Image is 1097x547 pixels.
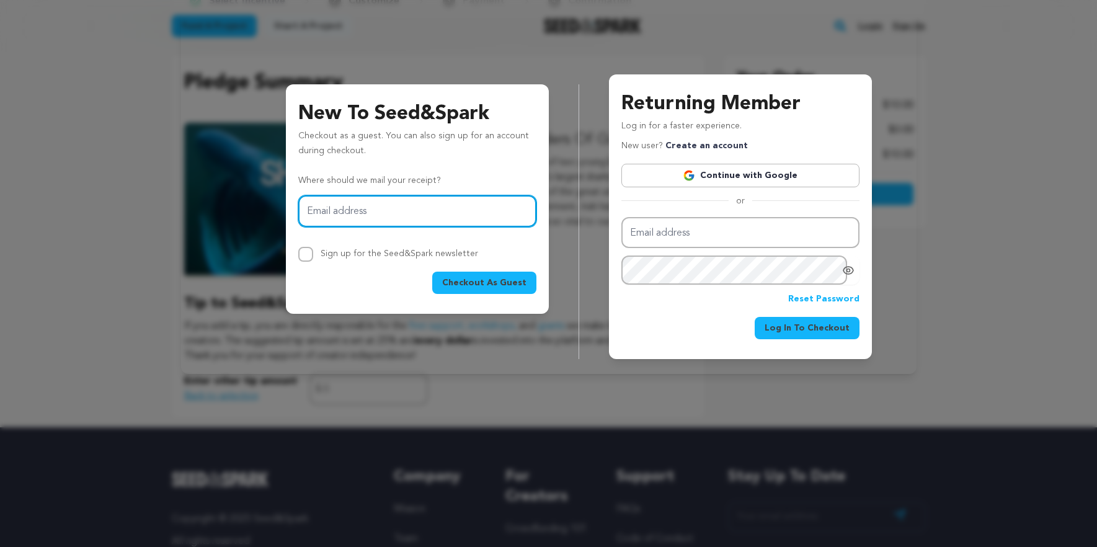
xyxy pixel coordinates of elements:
[842,264,855,277] a: Show password as plain text. Warning: this will display your password on the screen.
[683,169,695,182] img: Google logo
[621,217,859,249] input: Email address
[755,317,859,339] button: Log In To Checkout
[321,249,478,258] label: Sign up for the Seed&Spark newsletter
[765,322,850,334] span: Log In To Checkout
[665,141,748,150] a: Create an account
[442,277,526,289] span: Checkout As Guest
[729,195,752,207] span: or
[298,99,536,129] h3: New To Seed&Spark
[621,89,859,119] h3: Returning Member
[298,129,536,164] p: Checkout as a guest. You can also sign up for an account during checkout.
[621,164,859,187] a: Continue with Google
[298,195,536,227] input: Email address
[788,292,859,307] a: Reset Password
[621,119,859,139] p: Log in for a faster experience.
[432,272,536,294] button: Checkout As Guest
[298,174,536,189] p: Where should we mail your receipt?
[621,139,748,154] p: New user?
